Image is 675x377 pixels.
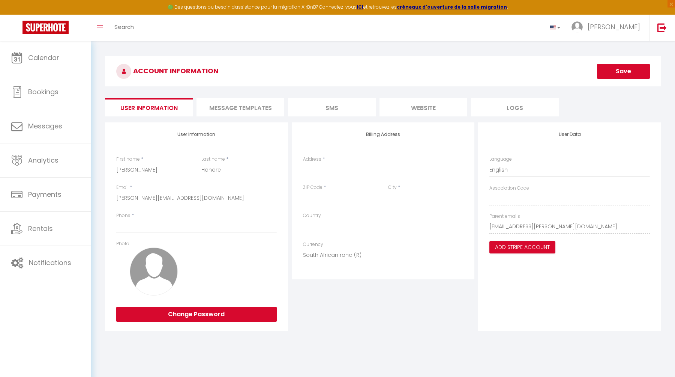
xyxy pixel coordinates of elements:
button: Add Stripe Account [489,241,555,254]
img: logout [657,23,667,32]
span: Payments [28,190,61,199]
span: Search [114,23,134,31]
h4: User Data [489,132,650,137]
span: [PERSON_NAME] [588,22,640,32]
span: Bookings [28,87,58,97]
label: Phone [116,212,130,219]
h4: User Information [116,132,277,137]
label: First name [116,156,140,163]
li: Logs [471,98,559,116]
button: Ouvrir le widget de chat LiveChat [6,3,28,26]
span: Messages [28,121,62,131]
label: City [388,184,397,191]
label: Email [116,184,129,191]
a: créneaux d'ouverture de la salle migration [397,4,507,10]
label: Currency [303,241,323,248]
label: Association Code [489,185,529,192]
label: Language [489,156,512,163]
span: Notifications [29,258,71,267]
label: Address [303,156,321,163]
label: Country [303,212,321,219]
h3: ACCOUNT INFORMATION [105,56,661,86]
a: ICI [357,4,363,10]
span: Rentals [28,224,53,233]
img: ... [571,21,583,33]
span: Calendar [28,53,59,62]
li: User Information [105,98,193,116]
a: ... [PERSON_NAME] [566,15,649,41]
button: Change Password [116,307,277,322]
a: Search [109,15,139,41]
button: Save [597,64,650,79]
img: avatar.png [130,247,178,296]
label: Last name [201,156,225,163]
li: website [379,98,467,116]
label: Parent emails [489,213,520,220]
label: ZIP Code [303,184,322,191]
li: MESSAGE TEMPLATES [196,98,284,116]
img: Super Booking [22,21,69,34]
li: SMS [288,98,376,116]
h4: Billing Address [303,132,463,137]
label: Photo [116,240,129,247]
span: Analytics [28,155,58,165]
